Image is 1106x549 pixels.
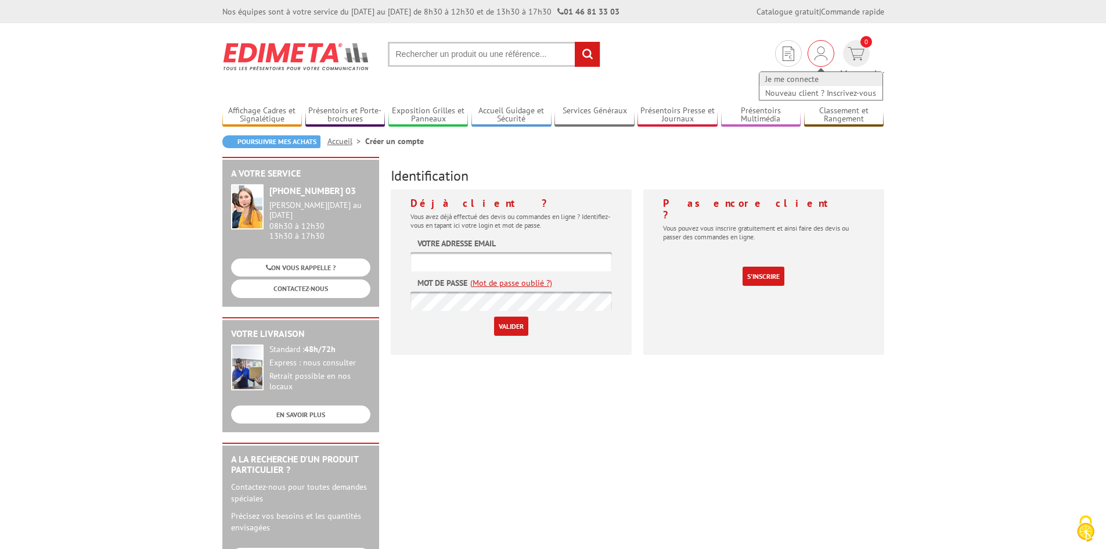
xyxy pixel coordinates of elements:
div: Retrait possible en nos locaux [269,371,370,392]
li: Créer un compte [365,135,424,147]
a: Poursuivre mes achats [222,135,320,148]
p: Vous avez déjà effectué des devis ou commandes en ligne ? Identifiez-vous en tapant ici votre log... [410,212,612,229]
strong: [PHONE_NUMBER] 03 [269,185,356,196]
a: Classement et Rangement [804,106,884,125]
p: Précisez vos besoins et les quantités envisagées [231,510,370,533]
a: Présentoirs Presse et Journaux [637,106,718,125]
div: | [756,6,884,17]
a: Accueil [327,136,365,146]
div: Standard : [269,345,370,355]
img: devis rapide [783,46,794,61]
a: CONTACTEZ-NOUS [231,279,370,297]
a: Nouveau client ? Inscrivez-vous [759,86,882,100]
img: devis rapide [848,47,864,60]
div: Je me connecte Nouveau client ? Inscrivez-vous [808,40,834,67]
input: rechercher [575,42,600,67]
img: widget-livraison.jpg [231,345,264,390]
a: Présentoirs et Porte-brochures [305,106,386,125]
h4: Pas encore client ? [663,198,864,221]
span: 0 [860,36,872,48]
a: S'inscrire [743,267,784,286]
a: Présentoirs Multimédia [721,106,801,125]
img: widget-service.jpg [231,184,264,229]
a: Affichage Cadres et Signalétique [222,106,302,125]
a: devis rapide 0 Mon panier 0,00€ HT [840,40,884,94]
a: Exposition Grilles et Panneaux [388,106,469,125]
h2: A votre service [231,168,370,179]
a: Commande rapide [821,6,884,17]
div: Express : nous consulter [269,358,370,368]
input: Valider [494,317,528,336]
a: (Mot de passe oublié ?) [470,277,552,289]
input: Rechercher un produit ou une référence... [388,42,600,67]
img: devis rapide [815,46,827,60]
div: [PERSON_NAME][DATE] au [DATE] [269,200,370,220]
a: EN SAVOIR PLUS [231,406,370,424]
h4: Déjà client ? [410,198,612,209]
h2: Votre livraison [231,329,370,339]
a: Services Généraux [554,106,635,125]
div: Nos équipes sont à votre service du [DATE] au [DATE] de 8h30 à 12h30 et de 13h30 à 17h30 [222,6,619,17]
a: Je me connecte [759,72,882,86]
h3: Identification [391,168,884,184]
a: ON VOUS RAPPELLE ? [231,259,370,277]
strong: 48h/72h [304,344,336,354]
p: Contactez-nous pour toutes demandes spéciales [231,481,370,504]
p: Vous pouvez vous inscrire gratuitement et ainsi faire des devis ou passer des commandes en ligne. [663,224,864,241]
strong: 01 46 81 33 03 [557,6,619,17]
label: Mot de passe [417,277,467,289]
a: Accueil Guidage et Sécurité [471,106,552,125]
div: 08h30 à 12h30 13h30 à 17h30 [269,200,370,241]
img: Cookies (fenêtre modale) [1071,514,1100,543]
button: Cookies (fenêtre modale) [1065,509,1106,549]
a: Catalogue gratuit [756,6,819,17]
label: Votre adresse email [417,238,496,249]
img: Edimeta [222,35,370,78]
h2: A la recherche d'un produit particulier ? [231,454,370,475]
